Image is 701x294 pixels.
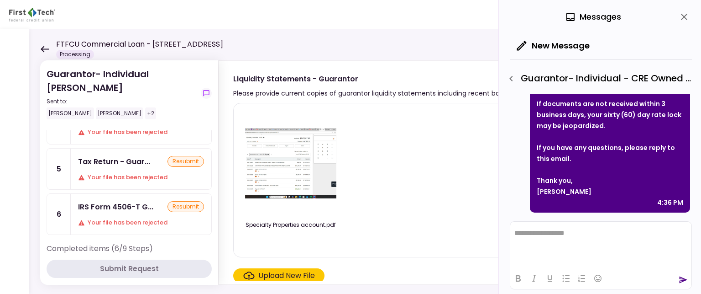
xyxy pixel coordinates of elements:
div: +2 [145,107,156,119]
div: Your file has been rejected [78,218,204,227]
div: Completed items (6/9 Steps) [47,243,212,262]
div: IRS Form 4506-T Guarantor [78,201,153,213]
button: Submit Request [47,260,212,278]
div: Guarantor- Individual - CRE Owned Worksheet [503,71,692,86]
div: 4:36 PM [657,197,683,208]
div: If you have any questions, please reply to this email. [537,142,683,164]
button: Emojis [590,272,606,285]
a: 5Tax Return - GuarantorresubmitYour file has been rejected [47,148,212,190]
div: If documents are not received within 3 business days, your sixty (60) day rate lock may be jeopar... [537,98,683,131]
div: Please provide current copies of guarantor liquidity statements including recent bank/brokerage s... [233,88,584,99]
button: Bold [510,272,526,285]
div: Your file has been rejected [78,128,204,137]
div: Your file has been rejected [78,173,204,182]
a: 6IRS Form 4506-T GuarantorresubmitYour file has been rejected [47,193,212,235]
button: send [679,275,688,284]
div: Specialty Properties account.pdf [243,221,339,229]
div: Submit Request [100,263,159,274]
button: Numbered list [574,272,590,285]
div: Messages [565,10,621,24]
button: Bullet list [558,272,574,285]
div: Processing [56,50,94,59]
button: New Message [510,34,597,58]
div: Sent to: [47,97,197,106]
div: Thank you, [537,175,683,186]
button: Italic [526,272,542,285]
span: Click here to upload the required document [233,268,324,283]
div: 6 [47,194,71,235]
div: Tax Return - Guarantor [78,156,150,167]
div: resubmit [167,156,204,167]
div: Guarantor- Individual [PERSON_NAME] [47,67,197,119]
div: [PERSON_NAME] [537,186,683,197]
div: [PERSON_NAME] [96,107,143,119]
img: Partner icon [9,8,55,21]
div: Liquidity Statements - Guarantor [233,73,584,85]
button: close [676,9,692,25]
button: Underline [542,272,558,285]
button: show-messages [201,88,212,99]
h1: FTFCU Commercial Loan - [STREET_ADDRESS] [56,39,223,50]
div: resubmit [167,201,204,212]
iframe: Rich Text Area [510,222,691,267]
div: [PERSON_NAME] [47,107,94,119]
div: Upload New File [258,270,315,281]
div: Liquidity Statements - GuarantorPlease provide current copies of guarantor liquidity statements i... [218,60,683,285]
div: 5 [47,149,71,189]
